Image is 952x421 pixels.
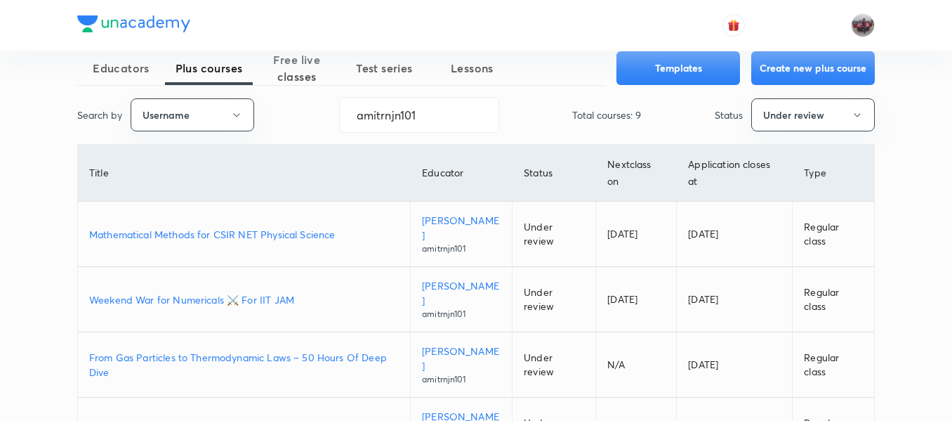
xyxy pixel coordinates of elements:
[89,227,399,242] a: Mathematical Methods for CSIR NET Physical Science
[596,202,677,267] td: [DATE]
[793,267,874,332] td: Regular class
[677,332,793,398] td: [DATE]
[851,13,875,37] img: amirhussain Hussain
[715,108,743,122] p: Status
[513,145,596,202] th: Status
[793,202,874,267] td: Regular class
[572,108,641,122] p: Total courses: 9
[422,242,501,255] p: amitrnjn101
[340,97,498,133] input: Search...
[77,15,190,32] img: Company Logo
[89,350,399,380] a: From Gas Particles to Thermodynamic Laws – 50 Hours Of Deep Dive
[131,98,254,131] button: Username
[77,60,165,77] span: Educators
[596,267,677,332] td: [DATE]
[422,373,501,386] p: amitrnjn101
[513,332,596,398] td: Under review
[77,108,122,122] p: Search by
[89,292,399,307] a: Weekend War for Numericals ⚔️ For IIT JAM
[78,145,411,202] th: Title
[677,145,793,202] th: Application closes at
[513,202,596,267] td: Under review
[677,267,793,332] td: [DATE]
[513,267,596,332] td: Under review
[422,344,501,373] p: [PERSON_NAME]
[596,145,677,202] th: Next class on
[727,19,740,32] img: avatar
[422,278,501,308] p: [PERSON_NAME]
[422,278,501,320] a: [PERSON_NAME]amitrnjn101
[677,202,793,267] td: [DATE]
[411,145,513,202] th: Educator
[428,60,516,77] span: Lessons
[422,213,501,255] a: [PERSON_NAME]amitrnjn101
[422,213,501,242] p: [PERSON_NAME]
[751,98,875,131] button: Under review
[616,51,740,85] button: Templates
[165,60,253,77] span: Plus courses
[422,308,501,320] p: amitrnjn101
[793,332,874,398] td: Regular class
[596,332,677,398] td: N/A
[751,51,875,85] button: Create new plus course
[793,145,874,202] th: Type
[77,15,190,36] a: Company Logo
[253,51,341,85] span: Free live classes
[722,14,745,37] button: avatar
[422,344,501,386] a: [PERSON_NAME]amitrnjn101
[341,60,428,77] span: Test series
